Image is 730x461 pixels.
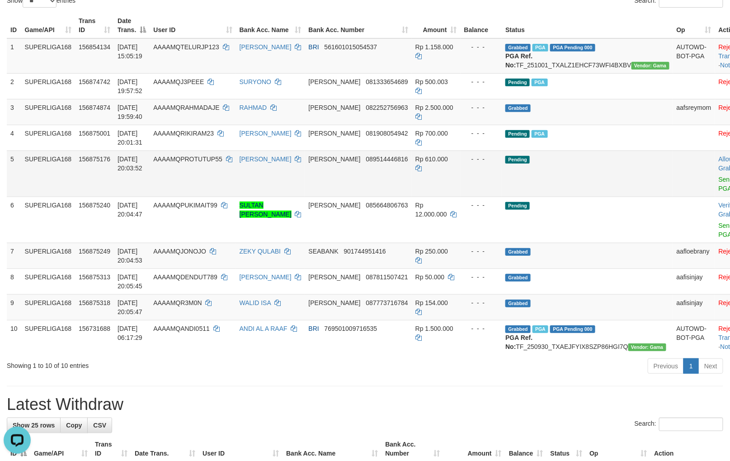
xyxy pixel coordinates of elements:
[366,299,408,306] span: Copy 087773716784 to clipboard
[366,78,408,85] span: Copy 081333654689 to clipboard
[532,79,547,86] span: Marked by aafheankoy
[240,325,287,332] a: ANDI AL A RAAF
[21,197,75,243] td: SUPERLIGA168
[7,358,297,370] div: Showing 1 to 10 of 10 entries
[21,151,75,197] td: SUPERLIGA168
[153,43,219,51] span: AAAAMQTELURJP123
[7,13,21,38] th: ID
[415,273,445,281] span: Rp 50.000
[505,300,531,307] span: Grabbed
[118,43,142,60] span: [DATE] 15:05:19
[532,44,548,52] span: Marked by aafsengchandara
[153,155,222,163] span: AAAAMQPROTUTUP55
[153,130,214,137] span: AAAAMQRIKIRAM23
[236,13,305,38] th: Bank Acc. Name: activate to sort column ascending
[415,78,448,85] span: Rp 500.003
[683,358,699,374] a: 1
[550,44,595,52] span: PGA Pending
[464,324,499,333] div: - - -
[79,155,110,163] span: 156875176
[21,125,75,151] td: SUPERLIGA168
[7,395,723,414] h1: Latest Withdraw
[7,418,61,433] a: Show 25 rows
[13,422,55,429] span: Show 25 rows
[550,325,595,333] span: PGA Pending
[240,273,292,281] a: [PERSON_NAME]
[309,248,339,255] span: SEABANK
[153,104,219,111] span: AAAAMQRAHMADAJE
[415,248,448,255] span: Rp 250.000
[153,325,210,332] span: AAAAMQANDI0511
[309,299,361,306] span: [PERSON_NAME]
[75,13,114,38] th: Trans ID: activate to sort column ascending
[21,243,75,268] td: SUPERLIGA168
[635,418,723,431] label: Search:
[628,343,666,351] span: Vendor URL: https://trx31.1velocity.biz
[21,73,75,99] td: SUPERLIGA168
[673,99,715,125] td: aafsreymom
[464,129,499,138] div: - - -
[412,13,461,38] th: Amount: activate to sort column ascending
[673,38,715,74] td: AUTOWD-BOT-PGA
[673,243,715,268] td: aafloebrany
[60,418,88,433] a: Copy
[673,268,715,294] td: aafisinjay
[673,294,715,320] td: aafisinjay
[7,243,21,268] td: 7
[464,247,499,256] div: - - -
[7,294,21,320] td: 9
[7,320,21,355] td: 10
[415,130,448,137] span: Rp 700.000
[505,156,530,164] span: Pending
[79,325,110,332] span: 156731688
[87,418,112,433] a: CSV
[532,325,548,333] span: Marked by aafromsomean
[79,299,110,306] span: 156875318
[505,334,532,350] b: PGA Ref. No:
[118,104,142,120] span: [DATE] 19:59:40
[309,325,319,332] span: BRI
[240,202,292,218] a: SULTAN [PERSON_NAME]
[464,42,499,52] div: - - -
[464,201,499,210] div: - - -
[79,78,110,85] span: 156874742
[153,273,217,281] span: AAAAMQDENDUT789
[21,320,75,355] td: SUPERLIGA168
[79,248,110,255] span: 156875249
[464,77,499,86] div: - - -
[93,422,106,429] span: CSV
[7,268,21,294] td: 8
[79,130,110,137] span: 156875001
[505,274,531,282] span: Grabbed
[118,130,142,146] span: [DATE] 20:01:31
[21,38,75,74] td: SUPERLIGA168
[631,62,669,70] span: Vendor URL: https://trx31.1velocity.biz
[415,104,453,111] span: Rp 2.500.000
[118,299,142,315] span: [DATE] 20:05:47
[415,43,453,51] span: Rp 1.158.000
[366,273,408,281] span: Copy 087811507421 to clipboard
[464,103,499,112] div: - - -
[153,202,217,209] span: AAAAMQPUKIMAIT99
[464,298,499,307] div: - - -
[309,78,361,85] span: [PERSON_NAME]
[7,151,21,197] td: 5
[118,155,142,172] span: [DATE] 20:03:52
[240,299,271,306] a: WALID ISA
[305,13,412,38] th: Bank Acc. Number: activate to sort column ascending
[118,248,142,264] span: [DATE] 20:04:53
[153,299,202,306] span: AAAAMQR3M0N
[366,104,408,111] span: Copy 082252756963 to clipboard
[79,43,110,51] span: 156854134
[79,104,110,111] span: 156874874
[21,13,75,38] th: Game/API: activate to sort column ascending
[79,273,110,281] span: 156875313
[309,155,361,163] span: [PERSON_NAME]
[415,202,447,218] span: Rp 12.000.000
[464,155,499,164] div: - - -
[118,325,142,341] span: [DATE] 06:17:29
[344,248,386,255] span: Copy 901744951416 to clipboard
[673,13,715,38] th: Op: activate to sort column ascending
[7,197,21,243] td: 6
[153,78,204,85] span: AAAAMQJ3PEEE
